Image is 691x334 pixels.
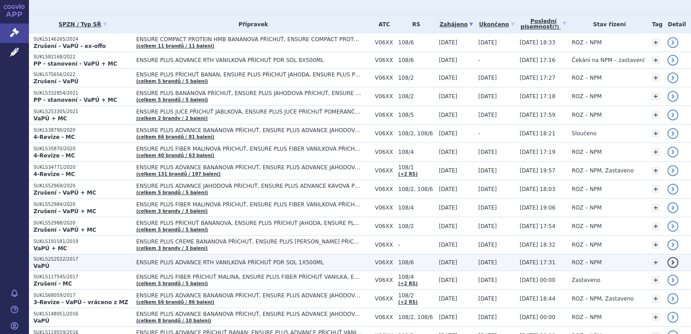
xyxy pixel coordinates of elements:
[667,147,678,157] a: detail
[375,149,394,155] span: V06XX
[33,201,132,208] p: SUKLS52984/2020
[520,112,555,118] span: [DATE] 17:59
[398,75,435,81] span: 108/2
[33,183,132,189] p: SUKLS52969/2020
[572,130,596,137] span: Sloučeno
[136,318,211,323] a: (celkem 8 brandů / 10 balení)
[33,72,132,78] p: SUKLS75656/2022
[398,205,435,211] span: 108/4
[439,314,457,320] span: [DATE]
[398,242,435,248] span: -
[33,97,117,103] strong: PP - stanovení - VaPÚ + MC
[136,90,362,96] span: ENSURE PLUS BANÁNOVÁ PŘÍCHUŤ, ENSURE PLUS JAHODOVÁ PŘÍCHUŤ, ENSURE PLUS KÁVOVÁ PŘÍCHUŤ…
[667,165,678,176] a: detail
[398,164,435,171] span: 108/1
[33,318,49,324] strong: VaPÚ
[136,220,362,226] span: ENSURE PLUS PŘÍCHUŤ BANÁNOVÁ, ENSURE PLUS PŘÍCHUŤ JAHODA, ENSURE PLUS PŘÍCHUŤ LESNÍ OVOCE…
[652,92,660,100] a: +
[136,274,362,280] span: ENSURE PLUS FIBER PŘÍCHUŤ MALINA, ENSURE PLUS FIBER PŘÍCHUŤ VANILKA, ENSURE PLUS FIBER PŘÍCHUŤ ČO...
[439,186,457,192] span: [DATE]
[33,36,132,43] p: SUKLS146265/2024
[652,74,660,82] a: +
[439,296,457,302] span: [DATE]
[439,167,457,174] span: [DATE]
[652,313,660,321] a: +
[398,314,435,320] span: 108/2, 108/6
[478,167,497,174] span: [DATE]
[398,259,435,266] span: 108/6
[375,223,394,229] span: V06XX
[478,93,497,100] span: [DATE]
[439,93,457,100] span: [DATE]
[478,296,497,302] span: [DATE]
[520,242,555,248] span: [DATE] 18:32
[439,242,457,248] span: [DATE]
[136,172,221,177] a: (celkem 131 brandů / 197 balení)
[33,18,132,31] a: SPZN / Typ SŘ
[572,149,601,155] span: ROZ – NPM
[375,277,394,283] span: V06XX
[136,239,362,245] span: ENSURE PLUS CREME BANÁNOVÁ PŘÍCHUŤ, ENSURE PLUS [PERSON_NAME] PŘÍCHUŤ, ENSURE PLUS [PERSON_NAME] ...
[33,90,132,96] p: SUKLS332854/2021
[478,242,497,248] span: [DATE]
[439,259,457,266] span: [DATE]
[478,259,497,266] span: [DATE]
[520,39,555,46] span: [DATE] 18:33
[398,300,418,305] a: (+2 RS)
[33,115,67,122] strong: VaPÚ + MC
[33,153,75,159] strong: 4-Revize - MC
[439,112,457,118] span: [DATE]
[136,43,214,48] a: (celkem 11 brandů / 11 balení)
[520,259,555,266] span: [DATE] 17:31
[136,72,362,78] span: ENSURE PLUS PŘÍCHUŤ BANÁN, ENSURE PLUS PŘÍCHUŤ JAHODA, ENSURE PLUS PŘÍCHUŤ LESNÍ OVOCE…
[398,149,435,155] span: 108/4
[552,24,559,30] abbr: (?)
[478,314,497,320] span: [DATE]
[375,205,394,211] span: V06XX
[398,274,435,280] span: 108/4
[572,57,644,63] span: Čekání na NPM – zastavení
[520,296,555,302] span: [DATE] 18:44
[652,111,660,119] a: +
[375,259,394,266] span: V06XX
[520,223,555,229] span: [DATE] 17:54
[478,223,497,229] span: [DATE]
[572,39,601,46] span: ROZ – NPM
[33,292,132,299] p: SUKLS68059/2017
[33,227,96,233] strong: Zrušení - VaPÚ + MC
[136,259,362,266] span: ENSURE PLUS ADVANCE RTH VANILKOVÁ PŘÍCHUŤ POR SOL 1X500ML
[33,281,72,287] strong: Zrušení - MC
[33,274,132,280] p: SUKLS117545/2017
[439,130,457,137] span: [DATE]
[136,209,208,214] a: (celkem 3 brandy / 3 balení)
[652,276,660,284] a: +
[136,190,208,195] a: (celkem 5 brandů / 5 balení)
[33,208,96,215] strong: Zrušení - VaPÚ + MC
[439,277,457,283] span: [DATE]
[520,15,567,33] a: Poslednípísemnost(?)
[439,75,457,81] span: [DATE]
[398,223,435,229] span: 108/2
[132,15,370,33] th: Přípravek
[136,134,214,139] a: (celkem 66 brandů / 81 balení)
[667,91,678,102] a: detail
[667,110,678,120] a: detail
[136,164,362,171] span: ENSURE PLUS ADVANCE BANÁNOVÁ PŘÍCHUŤ, ENSURE PLUS ADVANCE JAHODOVÁ PŘÍCHUŤ, ENSURE PLUS ADVANCE K...
[572,75,601,81] span: ROZ – NPM
[136,79,208,84] a: (celkem 5 brandů / 5 balení)
[478,57,480,63] span: -
[667,128,678,139] a: detail
[136,183,362,189] span: ENSURE PLUS ADVANCE JAHODOVÁ PŘÍCHUŤ, ENSURE PLUS ADVANCE KÁVOVÁ PŘÍCHUŤ, ENSURE PLUS ADVANCE PŘÍ...
[439,57,457,63] span: [DATE]
[572,186,601,192] span: ROZ – NPM
[33,190,96,196] strong: Zrušení - VaPÚ + MC
[398,186,435,192] span: 108/2, 108/6
[572,296,634,302] span: ROZ – NPM, Zastaveno
[398,57,435,63] span: 108/6
[33,78,79,85] strong: Zrušení - VaPÚ
[520,93,555,100] span: [DATE] 17:18
[136,292,362,299] span: ENSURE PLUS ADVANCE BANÁNOVÁ PŘÍCHUŤ, ENSURE PLUS ADVANCE JAHODOVÁ PŘÍCHUŤ, ENSURE PLUS ADVANCE K...
[136,116,208,121] a: (celkem 2 brandy / 2 balení)
[375,242,394,248] span: V06XX
[33,299,128,305] strong: 3-Revize - VaPÚ - vráceno z MZ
